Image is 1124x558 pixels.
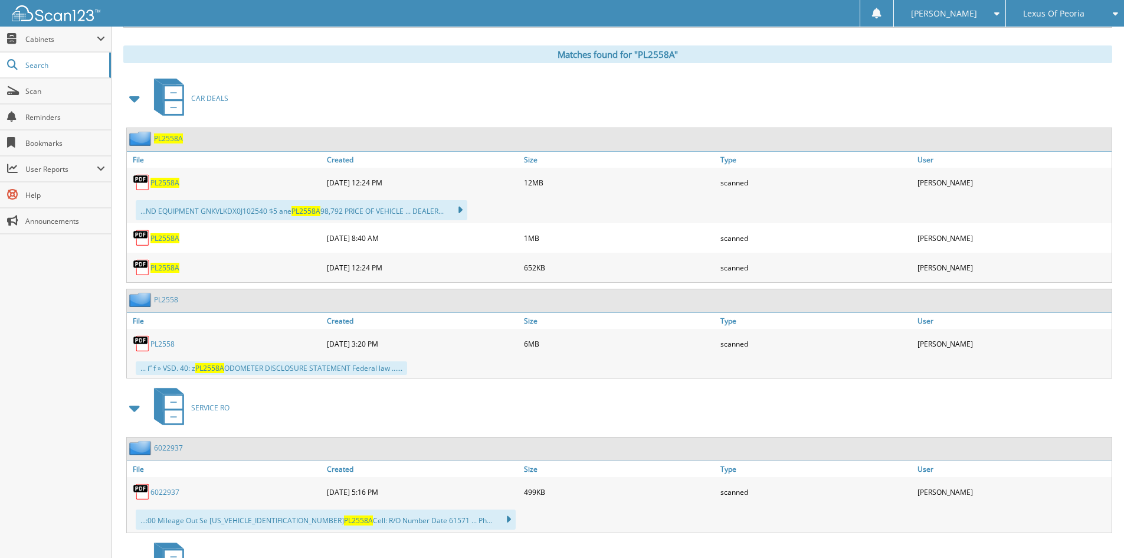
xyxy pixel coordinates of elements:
a: User [915,461,1112,477]
img: PDF.png [133,229,150,247]
a: Size [521,152,718,168]
span: Bookmarks [25,138,105,148]
span: SERVICE RO [191,403,230,413]
span: Help [25,190,105,200]
span: Announcements [25,216,105,226]
div: 652KB [521,256,718,279]
span: CAR DEALS [191,93,228,103]
a: Size [521,461,718,477]
span: Reminders [25,112,105,122]
div: [DATE] 12:24 PM [324,171,521,194]
a: PL2558A [150,233,179,243]
a: PL2558A [154,133,183,143]
a: Created [324,313,521,329]
div: 499KB [521,480,718,504]
a: 6022937 [150,487,179,497]
img: PDF.png [133,335,150,353]
span: PL2558A [344,515,373,526]
a: File [127,152,324,168]
img: PDF.png [133,174,150,191]
div: [PERSON_NAME] [915,480,1112,504]
div: [DATE] 5:16 PM [324,480,521,504]
a: PL2558A [150,178,179,188]
a: PL2558A [150,263,179,273]
div: 6MB [521,332,718,355]
a: CAR DEALS [147,75,228,122]
span: PL2558A [291,206,320,216]
span: User Reports [25,164,97,174]
img: folder2.png [129,292,154,307]
div: Matches found for "PL2558A" [123,45,1112,63]
a: User [915,152,1112,168]
a: SERVICE RO [147,384,230,431]
div: 1MB [521,226,718,250]
div: [PERSON_NAME] [915,226,1112,250]
img: folder2.png [129,131,154,146]
div: [PERSON_NAME] [915,256,1112,279]
a: 6022937 [154,443,183,453]
span: PL2558A [195,363,224,373]
iframe: Chat Widget [1065,501,1124,558]
a: Size [521,313,718,329]
a: PL2558 [150,339,175,349]
div: ... i” f » VSD. 40: z ODOMETER DISCLOSURE STATEMENT Federal law ...... [136,361,407,375]
div: 12MB [521,171,718,194]
img: scan123-logo-white.svg [12,5,100,21]
div: [PERSON_NAME] [915,171,1112,194]
div: [PERSON_NAME] [915,332,1112,355]
a: Type [717,461,915,477]
a: Type [717,152,915,168]
div: scanned [717,480,915,504]
span: Cabinets [25,34,97,44]
span: Search [25,60,103,70]
a: Created [324,461,521,477]
a: File [127,461,324,477]
img: folder2.png [129,440,154,455]
a: Created [324,152,521,168]
a: File [127,313,324,329]
span: [PERSON_NAME] [911,10,977,17]
a: Type [717,313,915,329]
a: PL2558 [154,295,178,305]
img: PDF.png [133,259,150,276]
div: [DATE] 3:20 PM [324,332,521,355]
div: ...:00 Mileage Out Se [US_VEHICLE_IDENTIFICATION_NUMBER] Cell: R/O Number Date 61571 ... Ph... [136,510,516,530]
div: scanned [717,226,915,250]
div: scanned [717,171,915,194]
span: Scan [25,86,105,96]
img: PDF.png [133,483,150,501]
div: scanned [717,256,915,279]
div: [DATE] 12:24 PM [324,256,521,279]
span: Lexus Of Peoria [1023,10,1084,17]
div: scanned [717,332,915,355]
div: ...ND EQUIPMENT GNKVLKDX0J102540 $5 ane 98,792 PRICE OF VEHICLE ... DEALER... [136,200,467,220]
div: [DATE] 8:40 AM [324,226,521,250]
a: User [915,313,1112,329]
